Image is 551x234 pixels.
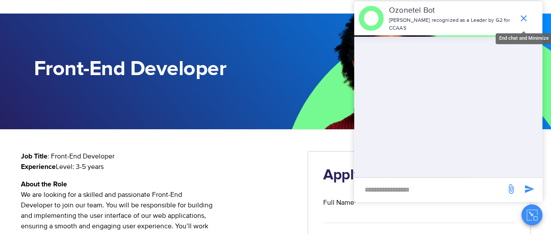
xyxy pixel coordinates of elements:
h1: Front-End Developer [34,57,276,81]
span: end chat or minimize [515,10,532,27]
strong: Job Title [21,153,47,160]
strong: Experience [21,163,56,170]
div: new-msg-input [358,182,501,198]
button: Close chat [521,204,542,225]
p: : Front-End Developer Level: 3-5 years [21,151,295,172]
p: Ozonetel Bot [389,5,514,17]
span: send message [502,180,520,198]
img: header [358,6,384,31]
span: send message [521,180,538,198]
p: [PERSON_NAME] recognized as a Leader by G2 for CCAAS [389,17,514,32]
h2: Apply for this position [323,167,515,184]
strong: About the Role [21,181,67,188]
label: Full Name [323,197,515,208]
